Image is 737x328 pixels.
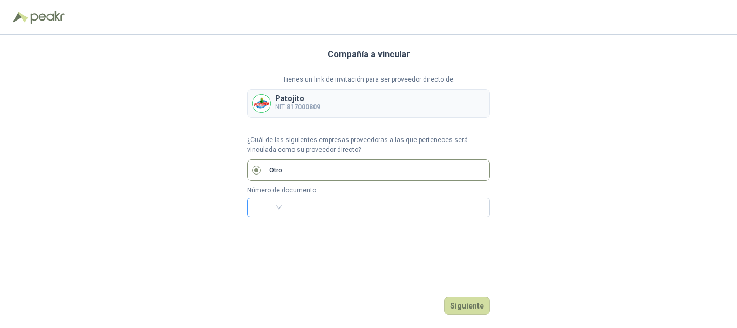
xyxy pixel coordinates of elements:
[13,12,28,23] img: Logo
[247,185,490,196] p: Número de documento
[247,75,490,85] p: Tienes un link de invitación para ser proveedor directo de:
[269,165,282,176] p: Otro
[253,95,270,112] img: Company Logo
[247,135,490,156] p: ¿Cuál de las siguientes empresas proveedoras a las que perteneces será vinculada como su proveedo...
[30,11,65,24] img: Peakr
[327,48,410,62] h3: Compañía a vincular
[286,103,320,111] b: 817000809
[275,95,320,102] p: Patojito
[275,102,320,112] p: NIT
[444,297,490,315] button: Siguiente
